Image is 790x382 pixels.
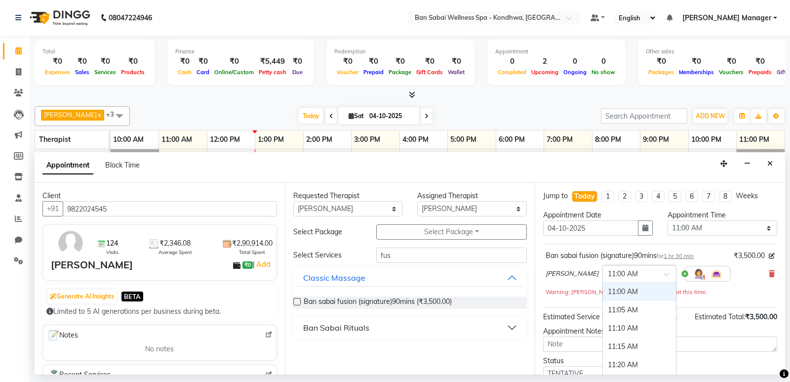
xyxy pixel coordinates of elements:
[73,69,92,76] span: Sales
[635,191,648,202] li: 3
[242,261,253,269] span: ₹0
[297,319,523,337] button: Ban Sabai Rituals
[334,56,361,67] div: ₹0
[574,191,595,202] div: Today
[769,253,775,259] i: Edit price
[603,283,676,301] div: 11:00 AM
[716,56,746,67] div: ₹0
[105,161,140,170] span: Block Time
[194,56,212,67] div: ₹0
[42,201,63,216] button: +91
[561,56,589,67] div: 0
[763,156,777,171] button: Close
[689,132,724,147] a: 10:00 PM
[668,210,777,220] div: Appointment Time
[42,69,73,76] span: Expenses
[696,112,725,120] span: ADD NEW
[589,56,618,67] div: 0
[304,297,452,309] span: Ban sabai fusion (signature)90mins (₹3,500.00)
[256,56,289,67] div: ₹5,449
[253,258,272,270] span: |
[676,69,716,76] span: Memberships
[640,132,671,147] a: 9:00 PM
[352,132,383,147] a: 3:00 PM
[400,132,431,147] a: 4:00 PM
[601,191,614,202] li: 1
[716,69,746,76] span: Vouchers
[42,157,93,174] span: Appointment
[121,292,143,301] span: BETA
[546,269,598,279] span: [PERSON_NAME]
[376,248,527,263] input: Search by service name
[693,109,727,123] button: ADD NEW
[111,132,146,147] a: 10:00 AM
[290,69,305,76] span: Due
[543,191,568,201] div: Jump to
[646,56,676,67] div: ₹0
[334,47,467,56] div: Redemption
[414,69,445,76] span: Gift Cards
[544,132,575,147] a: 7:00 PM
[746,56,774,67] div: ₹0
[529,69,561,76] span: Upcoming
[414,56,445,67] div: ₹0
[685,191,698,202] li: 6
[603,301,676,319] div: 11:05 AM
[158,249,192,256] span: Average Spent
[445,56,467,67] div: ₹0
[145,344,174,354] span: No notes
[25,4,93,32] img: logo
[361,69,386,76] span: Prepaid
[44,111,97,119] span: [PERSON_NAME]
[736,191,758,201] div: Weeks
[51,257,133,272] div: [PERSON_NAME]
[297,269,523,287] button: Classic Massage
[734,251,765,261] span: ₹3,500.00
[256,69,289,76] span: Petty cash
[603,319,676,338] div: 11:10 AM
[746,69,774,76] span: Prepaids
[676,56,716,67] div: ₹0
[47,369,111,381] span: Recent Services
[445,69,467,76] span: Wallet
[239,249,265,256] span: Total Spent
[106,110,121,118] span: +3
[175,56,194,67] div: ₹0
[159,132,195,147] a: 11:00 AM
[232,238,273,249] span: ₹2,90,914.00
[42,47,147,56] div: Total
[92,56,118,67] div: ₹0
[543,220,638,236] input: yyyy-mm-dd
[495,69,529,76] span: Completed
[448,132,479,147] a: 5:00 PM
[546,289,707,296] small: Warning: [PERSON_NAME] already have another at this time.
[56,229,85,257] img: avatar
[255,132,286,147] a: 1:00 PM
[495,56,529,67] div: 0
[73,56,92,67] div: ₹0
[589,69,618,76] span: No show
[376,224,527,240] button: Select Package
[207,132,242,147] a: 12:00 PM
[303,272,365,284] div: Classic Massage
[386,69,414,76] span: Package
[711,268,722,280] img: Interior.png
[159,238,191,249] span: ₹2,346.08
[652,191,665,202] li: 4
[495,47,618,56] div: Appointment
[194,69,212,76] span: Card
[303,322,369,334] div: Ban Sabai Rituals
[255,258,272,270] a: Add
[47,329,78,342] span: Notes
[682,13,771,23] span: [PERSON_NAME] Manager
[289,56,306,67] div: ₹0
[543,210,653,220] div: Appointment Date
[543,312,619,321] span: Estimated Service Time:
[646,69,676,76] span: Packages
[361,56,386,67] div: ₹0
[664,253,694,259] span: 1 hr 30 min
[618,191,631,202] li: 2
[175,47,306,56] div: Finance
[657,253,694,259] small: for
[543,356,653,366] div: Status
